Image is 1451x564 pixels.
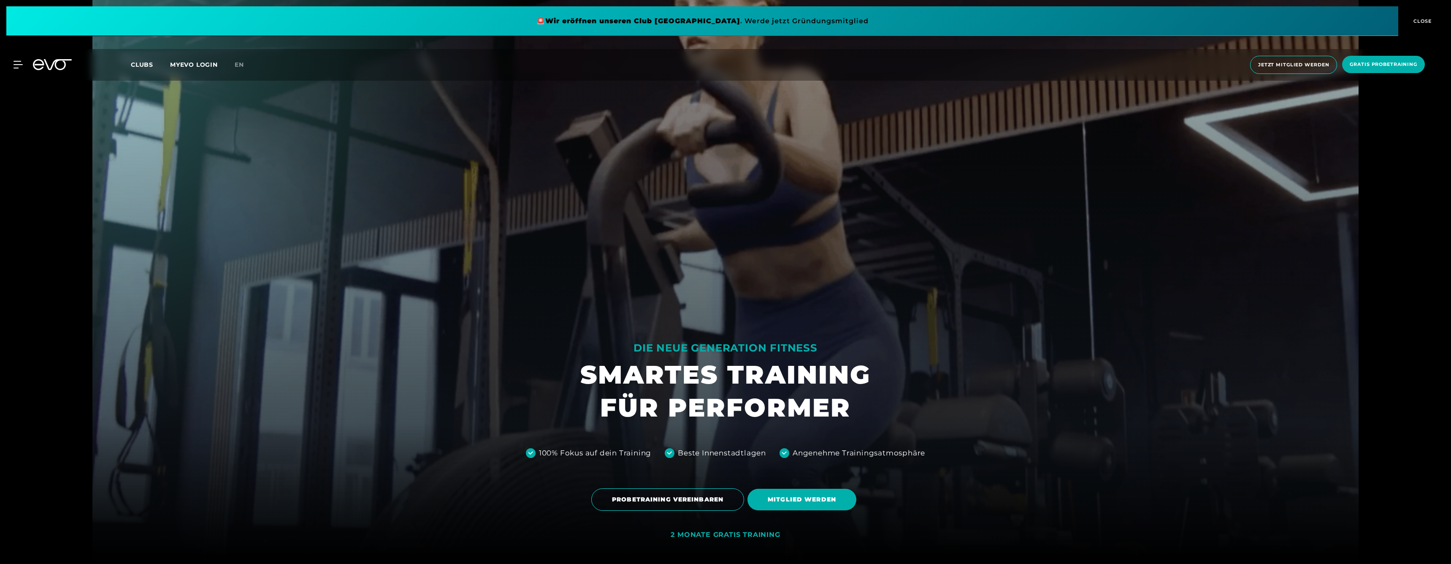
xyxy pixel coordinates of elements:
[131,61,153,68] span: Clubs
[580,341,871,355] div: DIE NEUE GENERATION FITNESS
[170,61,218,68] a: MYEVO LOGIN
[591,482,747,517] a: PROBETRAINING VEREINBAREN
[235,61,244,68] span: en
[1248,56,1340,74] a: Jetzt Mitglied werden
[793,448,925,459] div: Angenehme Trainingsatmosphäre
[671,531,780,539] div: 2 MONATE GRATIS TRAINING
[1398,6,1445,36] button: CLOSE
[580,358,871,424] h1: SMARTES TRAINING FÜR PERFORMER
[612,495,723,504] span: PROBETRAINING VEREINBAREN
[747,482,860,517] a: MITGLIED WERDEN
[131,60,170,68] a: Clubs
[1340,56,1427,74] a: Gratis Probetraining
[1258,61,1329,68] span: Jetzt Mitglied werden
[1411,17,1432,25] span: CLOSE
[539,448,651,459] div: 100% Fokus auf dein Training
[235,60,254,70] a: en
[678,448,766,459] div: Beste Innenstadtlagen
[768,495,836,504] span: MITGLIED WERDEN
[1350,61,1417,68] span: Gratis Probetraining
